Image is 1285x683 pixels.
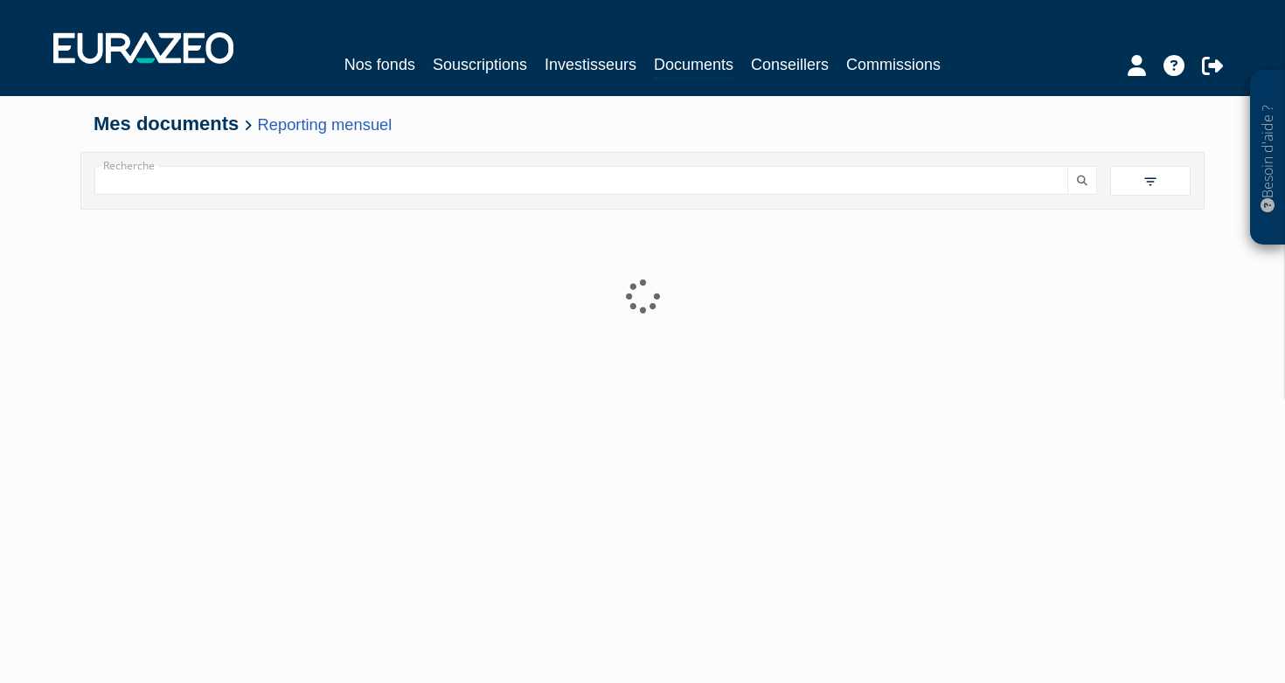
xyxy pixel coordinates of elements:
a: Documents [654,52,733,79]
img: 1732889491-logotype_eurazeo_blanc_rvb.png [53,32,233,64]
input: Recherche [94,166,1068,195]
a: Conseillers [751,52,829,77]
p: Besoin d'aide ? [1258,79,1278,237]
a: Souscriptions [433,52,527,77]
a: Investisseurs [545,52,636,77]
a: Nos fonds [344,52,415,77]
a: Reporting mensuel [258,115,392,134]
a: Commissions [846,52,941,77]
h4: Mes documents [94,114,1191,135]
img: filter.svg [1143,174,1158,190]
